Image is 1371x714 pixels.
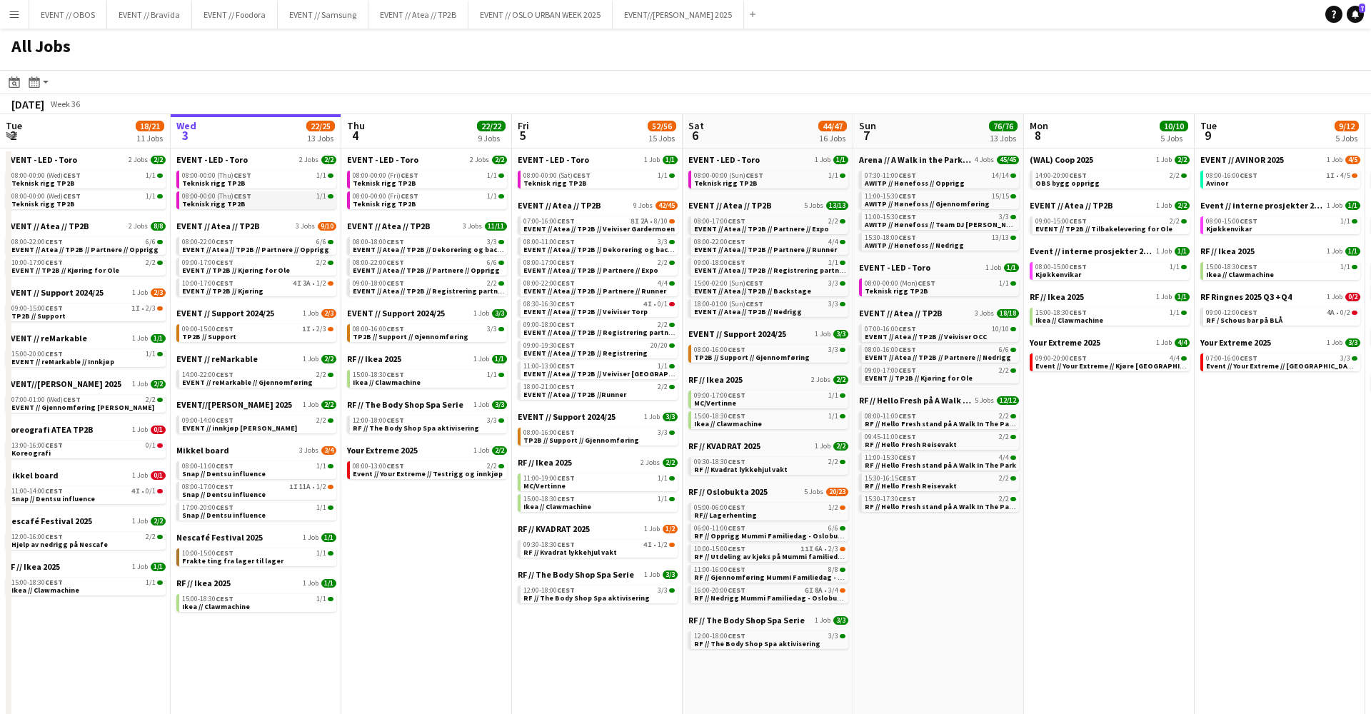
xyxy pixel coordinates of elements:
a: 18:00-01:00 (Sun)CEST3/3EVENT // Atea // TP2B // Nedrigg [694,299,845,316]
span: EVENT - LED - Toro [347,154,418,165]
span: 08:00-22:00 [353,259,404,266]
span: RF // Ikea 2025 [1200,246,1255,256]
span: CEST [557,237,575,246]
span: 08:00-00:00 (Wed) [11,172,81,179]
span: 1/1 [1175,293,1190,301]
a: EVENT - LED - Toro2 Jobs2/2 [6,154,166,165]
span: 1 Job [1327,247,1342,256]
span: 3/3 [658,238,668,246]
span: EVENT // Atea // TP2B [176,221,260,231]
a: EVENT // Atea // TP2B2 Jobs8/8 [6,221,166,231]
span: 9 Jobs [633,201,653,210]
a: 09:00-15:00CEST2/2EVENT // TP2B // Tilbakelevering for Ole [1035,216,1187,233]
span: 08:00-22:00 [523,280,575,287]
div: EVENT // Atea // TP2B1 Job2/209:00-15:00CEST2/2EVENT // TP2B // Tilbakelevering for Ole [1030,200,1190,246]
span: EVENT // TP2B // Kjøring for Ole [11,266,119,275]
div: EVENT - LED - Toro1 Job1/108:00-00:00 (Sat)CEST1/1Teknisk rigg TP2B [518,154,678,200]
a: 08:00-00:00 (Sun)CEST1/1Teknisk rigg TP2B [694,171,845,187]
a: RF // Ikea 20251 Job1/1 [1200,246,1360,256]
span: 1/1 [146,193,156,200]
span: 1 Job [1156,156,1172,164]
span: EVENT // TP2B // Kjøring [182,286,263,296]
button: EVENT // Foodora [192,1,278,29]
a: 15:30-18:00CEST13/13AWITP // Hønefoss // Nedrigg [865,233,1016,249]
span: OBS bygg opprigg [1035,178,1100,188]
span: 1 Job [1327,156,1342,164]
a: EVENT - LED - Toro1 Job1/1 [518,154,678,165]
span: 2/2 [658,259,668,266]
span: 1/1 [487,193,497,200]
span: EVENT // Atea // TP2B [347,221,431,231]
span: 4/4 [658,280,668,287]
span: Teknisk rigg TP2B [523,178,587,188]
button: EVENT // OSLO URBAN WEEK 2025 [468,1,613,29]
span: 42/45 [656,201,678,210]
div: EVENT // Atea // TP2B3 Jobs9/1008:00-22:00CEST6/6EVENT // Atea // TP2B // Partnere // Opprigg09:0... [176,221,336,308]
span: 1/1 [1340,263,1350,271]
span: 09:00-18:00 [694,259,745,266]
span: 1/1 [1345,247,1360,256]
a: 08:00-22:00CEST6/6EVENT // Atea // TP2B // Partnere // Opprigg [11,237,163,253]
span: 13/13 [992,234,1009,241]
span: 2/2 [492,156,507,164]
a: EVENT // Support 2024/251 Job2/3 [6,287,166,298]
span: CEST [898,191,916,201]
a: 08:00-18:00CEST3/3EVENT // Atea // TP2B // Dekorering og backstage oppsett [353,237,504,253]
a: 08:00-00:00 (Sat)CEST1/1Teknisk rigg TP2B [523,171,675,187]
span: Teknisk rigg TP2B [694,178,758,188]
span: CEST [1069,216,1087,226]
span: EVENT // AVINOR 2025 [1200,154,1284,165]
span: Teknisk rigg TP2B [353,178,416,188]
div: EVENT // Atea // TP2B9 Jobs42/4507:00-16:00CEST8I2A•8/10EVENT // Atea // TP2B // Veiviser Garderm... [518,200,678,411]
span: 15/15 [992,193,1009,200]
span: 07:30-11:00 [865,172,916,179]
span: EVENT // Support 2024/25 [6,287,104,298]
span: CEST [1069,262,1087,271]
a: 08:00-00:00 (Thu)CEST1/1Teknisk rigg TP2B [182,171,333,187]
span: 1/1 [1340,218,1350,225]
span: 1 Job [644,156,660,164]
a: 08:00-00:00 (Wed)CEST1/1Teknisk rigg TP2B [11,191,163,208]
span: 2/2 [1175,201,1190,210]
span: Event // interne prosjekter 2025 [1200,200,1324,211]
a: 08:00-15:00CEST1/1Kjøkkenvikar [1206,216,1357,233]
span: 2/2 [1175,156,1190,164]
span: 6/6 [146,238,156,246]
span: 2 Jobs [470,156,489,164]
a: EVENT // Atea // TP2B1 Job2/2 [1030,200,1190,211]
span: 08:00-00:00 (Thu) [182,172,251,179]
span: Arena // A Walk in the Park 2025 [859,154,972,165]
span: RF // Ikea 2025 [1030,291,1084,302]
span: 1 Job [985,263,1001,272]
a: EVENT - LED - Toro2 Jobs2/2 [176,154,336,165]
span: CEST [728,237,745,246]
span: AWITP // Hønefoss // Opprigg [865,178,965,188]
span: AWITP // Hønefoss // Gjennomføring [865,199,990,208]
span: 1/1 [1175,247,1190,256]
button: EVENT // Bravida [107,1,192,29]
span: CEST [386,237,404,246]
a: 11:00-15:30CEST15/15AWITP // Hønefoss // Gjennomføring [865,191,1016,208]
span: 1/1 [999,280,1009,287]
span: EVENT - LED - Toro [176,154,248,165]
a: EVENT // Atea // TP2B9 Jobs42/45 [518,200,678,211]
span: 1 Job [1327,293,1342,301]
span: 1I [1326,172,1335,179]
span: 4 Jobs [975,156,994,164]
span: CEST [63,171,81,180]
span: 2 Jobs [129,222,148,231]
span: 1/1 [828,259,838,266]
span: EVENT // Atea // TP2B // Partnere // Opprigg [11,245,159,254]
span: EVENT // Atea // TP2B // Backstage [694,286,811,296]
a: 08:30-16:30CEST4I•0/1EVENT // Atea // TP2B // Veiviser Torp [523,299,675,316]
span: 6/6 [316,238,326,246]
span: 4/5 [1340,172,1350,179]
span: 1 Job [1156,293,1172,301]
span: Teknisk rigg TP2B [182,199,246,208]
span: CEST [1240,216,1257,226]
span: 2/2 [146,259,156,266]
span: 1/1 [1170,263,1180,271]
span: (WAL) Coop 2025 [1030,154,1093,165]
span: RF Ringnes 2025 Q3 +Q4 [1200,291,1292,302]
span: 1 Job [1156,247,1172,256]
